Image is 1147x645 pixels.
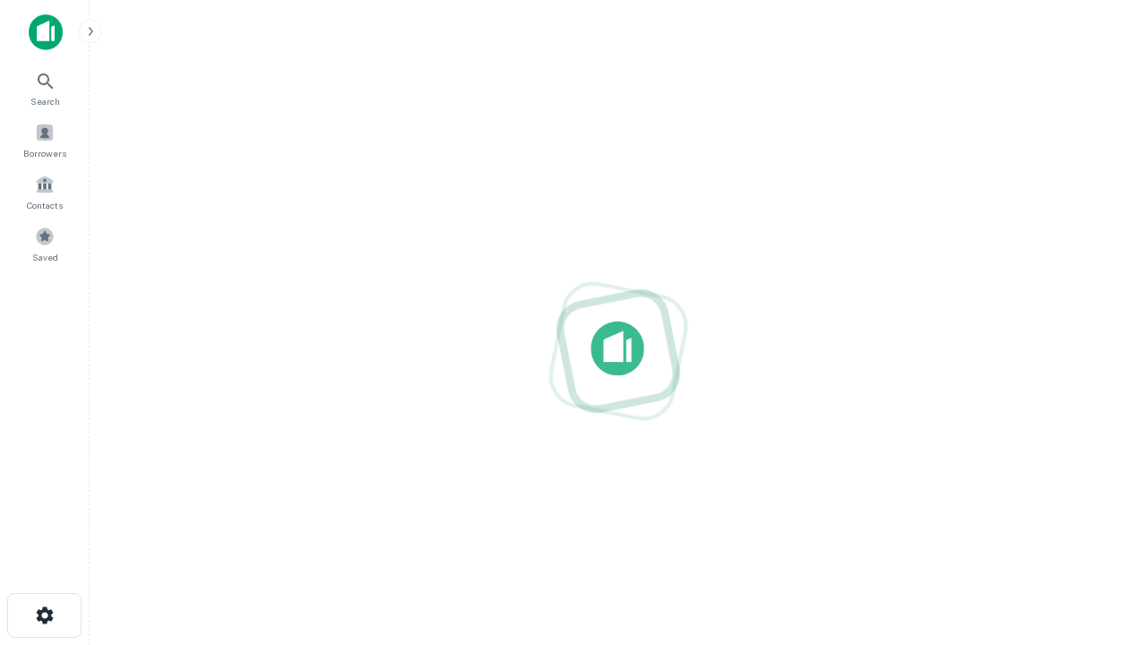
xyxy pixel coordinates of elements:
img: capitalize-icon.png [29,14,63,50]
a: Search [5,64,84,112]
span: Search [30,94,60,108]
span: Contacts [27,198,63,212]
span: Saved [32,250,58,264]
a: Borrowers [5,116,84,164]
a: Contacts [5,168,84,216]
iframe: Chat Widget [1057,502,1147,588]
a: Saved [5,219,84,268]
span: Borrowers [23,146,66,160]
